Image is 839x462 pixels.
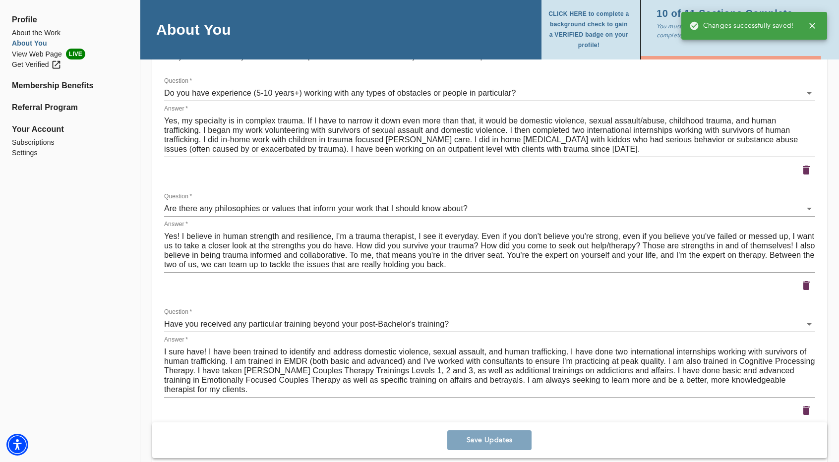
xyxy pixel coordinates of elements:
[164,85,815,101] div: Do you have experience (5-10 years+) working with any types of obstacles or people in particular?
[164,78,192,84] label: Question
[12,59,128,70] a: Get Verified
[66,49,85,59] span: LIVE
[164,337,188,343] label: Answer
[12,148,128,158] a: Settings
[164,193,192,199] label: Question
[12,28,128,38] a: About the Work
[164,106,188,112] label: Answer
[12,49,128,59] li: View Web Page
[164,316,815,332] div: Do you have experience (5-10 years+) working with any types of obstacles or people in particular?
[12,102,128,114] a: Referral Program
[12,80,128,92] a: Membership Benefits
[12,123,128,135] span: Your Account
[689,21,793,31] span: Changes successfully saved!
[657,9,805,19] span: 10 of 11 Sections Complete
[164,231,815,269] textarea: Yes! I believe in human strength and resilience, I'm a trauma therapist, I see it everyday. Even ...
[657,22,811,40] p: You must fill out all sections before your profile is complete.
[12,137,128,148] a: Subscriptions
[12,38,128,49] a: About You
[164,309,192,315] label: Question
[164,201,815,217] div: Do you have experience (5-10 years+) working with any types of obstacles or people in particular?
[164,347,815,394] textarea: I sure have! I have been trained to identify and address domestic violence, sexual assault, and h...
[12,14,128,26] span: Profile
[547,9,630,51] span: CLICK HERE to complete a background check to gain a VERIFIED badge on your profile!
[12,49,128,59] a: View Web PageLIVE
[164,221,188,227] label: Answer
[6,434,28,456] div: Accessibility Menu
[547,6,634,54] button: CLICK HERE to complete a background check to gain a VERIFIED badge on your profile!
[12,59,61,70] div: Get Verified
[164,116,815,154] textarea: Yes, my specialty is in complex trauma. If I have to narrow it down even more than that, it would...
[657,6,809,22] button: 10 of 11 Sections Complete
[156,20,231,39] h4: About You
